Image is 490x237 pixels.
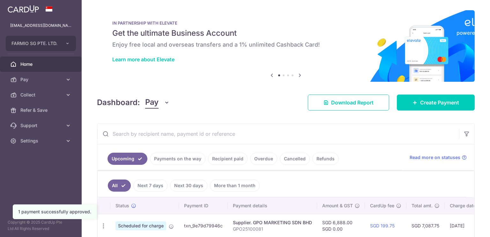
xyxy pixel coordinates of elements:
button: FARMIO SG PTE. LTD. [6,36,76,51]
th: Payment details [228,197,317,214]
span: CardUp fee [370,203,394,209]
a: Next 30 days [170,180,207,192]
p: GPO25100081 [233,226,312,232]
a: Upcoming [108,153,147,165]
h6: Enjoy free local and overseas transfers and a 1% unlimited Cashback Card! [112,41,459,49]
h4: Dashboard: [97,97,140,108]
span: Read more on statuses [410,154,460,161]
a: Refunds [312,153,339,165]
a: All [108,180,131,192]
iframe: Opens a widget where you can find more information [449,218,484,234]
a: SGD 199.75 [370,223,395,228]
span: Scheduled for charge [115,221,166,230]
div: 1 payment successfully approved. [18,209,91,215]
a: Read more on statuses [410,154,467,161]
th: Payment ID [179,197,228,214]
a: Download Report [308,95,389,111]
a: More than 1 month [210,180,260,192]
span: Collect [20,92,63,98]
a: Create Payment [397,95,475,111]
h5: Get the ultimate Business Account [112,28,459,38]
input: Search by recipient name, payment id or reference [97,124,459,144]
a: Overdue [250,153,277,165]
span: Charge date [450,203,476,209]
p: [EMAIL_ADDRESS][DOMAIN_NAME] [10,22,71,29]
span: Pay [145,96,159,109]
span: Settings [20,138,63,144]
a: Recipient paid [208,153,248,165]
span: Status [115,203,129,209]
a: Learn more about Elevate [112,56,174,63]
span: Refer & Save [20,107,63,113]
a: Payments on the way [150,153,205,165]
p: IN PARTNERSHIP WITH ELEVATE [112,20,459,26]
span: Create Payment [420,99,459,106]
div: Supplier. GPO MARKETING SDN BHD [233,219,312,226]
span: Download Report [331,99,374,106]
a: Cancelled [280,153,310,165]
span: FARMIO SG PTE. LTD. [11,40,59,47]
img: Renovation banner [97,10,475,82]
span: Total amt. [412,203,433,209]
button: Pay [145,96,170,109]
span: Support [20,122,63,129]
span: Amount & GST [322,203,353,209]
span: Pay [20,76,63,83]
a: Next 7 days [133,180,167,192]
span: Home [20,61,63,67]
img: CardUp [8,5,39,13]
